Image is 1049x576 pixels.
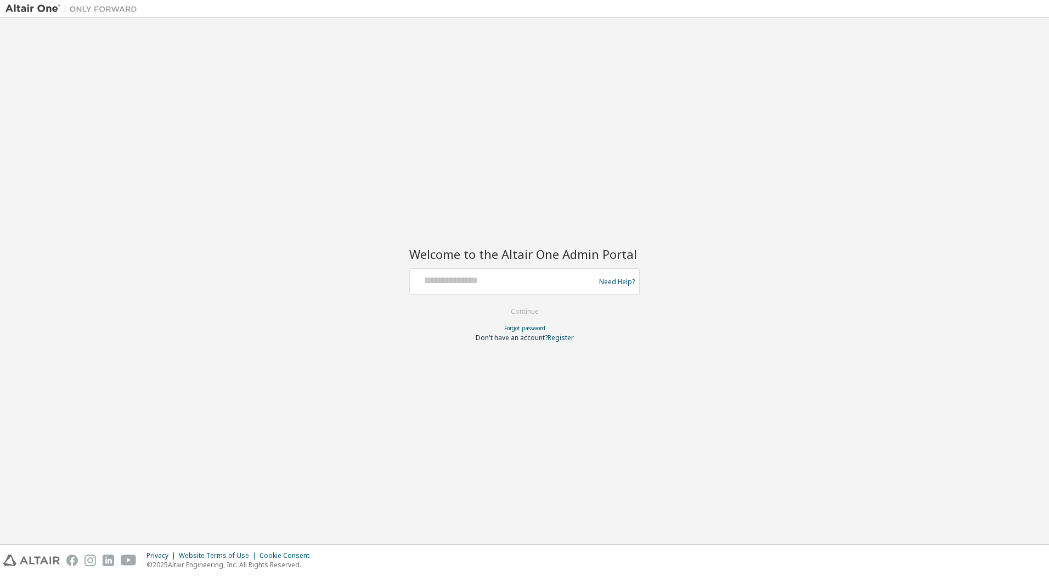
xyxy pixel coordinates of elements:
[504,324,545,332] a: Forgot password
[179,551,260,560] div: Website Terms of Use
[409,246,640,262] h2: Welcome to the Altair One Admin Portal
[476,333,548,342] span: Don't have an account?
[260,551,316,560] div: Cookie Consent
[84,555,96,566] img: instagram.svg
[5,3,143,14] img: Altair One
[3,555,60,566] img: altair_logo.svg
[66,555,78,566] img: facebook.svg
[548,333,574,342] a: Register
[146,551,179,560] div: Privacy
[146,560,316,569] p: © 2025 Altair Engineering, Inc. All Rights Reserved.
[103,555,114,566] img: linkedin.svg
[121,555,137,566] img: youtube.svg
